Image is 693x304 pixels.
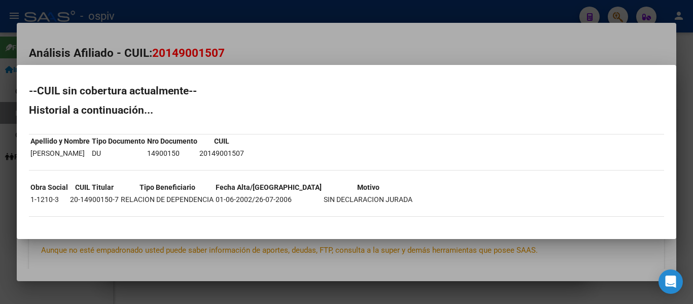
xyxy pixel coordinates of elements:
div: Open Intercom Messenger [659,269,683,294]
td: RELACION DE DEPENDENCIA [120,194,214,205]
th: Tipo Beneficiario [120,182,214,193]
td: DU [91,148,146,159]
th: Nro Documento [147,136,198,147]
th: Fecha Alta/[GEOGRAPHIC_DATA] [215,182,322,193]
th: Obra Social [30,182,68,193]
th: Tipo Documento [91,136,146,147]
td: 14900150 [147,148,198,159]
td: 1-1210-3 [30,194,68,205]
th: Apellido y Nombre [30,136,90,147]
h2: Historial a continuación... [29,105,664,115]
td: SIN DECLARACION JURADA [323,194,413,205]
td: [PERSON_NAME] [30,148,90,159]
th: CUIL [199,136,245,147]
td: 20-14900150-7 [70,194,119,205]
td: 01-06-2002/26-07-2006 [215,194,322,205]
th: CUIL Titular [70,182,119,193]
td: 20149001507 [199,148,245,159]
h2: --CUIL sin cobertura actualmente-- [29,86,664,96]
th: Motivo [323,182,413,193]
